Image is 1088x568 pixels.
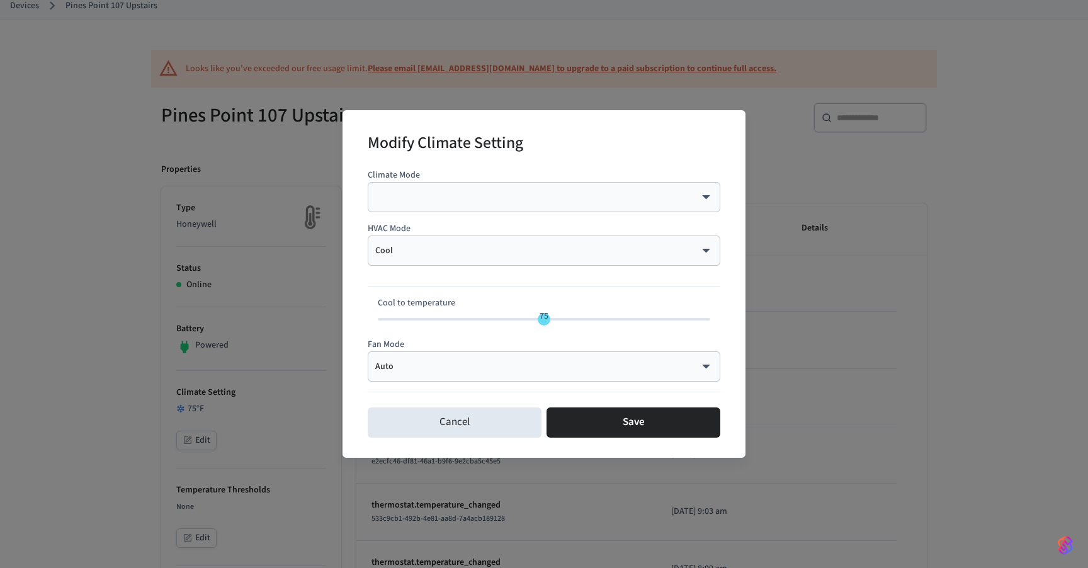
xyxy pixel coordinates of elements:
button: Cancel [368,407,541,438]
p: Cool to temperature [378,297,710,310]
h2: Modify Climate Setting [368,125,523,164]
div: Cool [375,244,713,257]
p: HVAC Mode [368,222,720,236]
div: Auto [375,360,713,373]
span: 75 [540,310,548,322]
p: Climate Mode [368,169,720,182]
img: SeamLogoGradient.69752ec5.svg [1058,535,1073,555]
button: Save [547,407,720,438]
p: Fan Mode [368,338,720,351]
